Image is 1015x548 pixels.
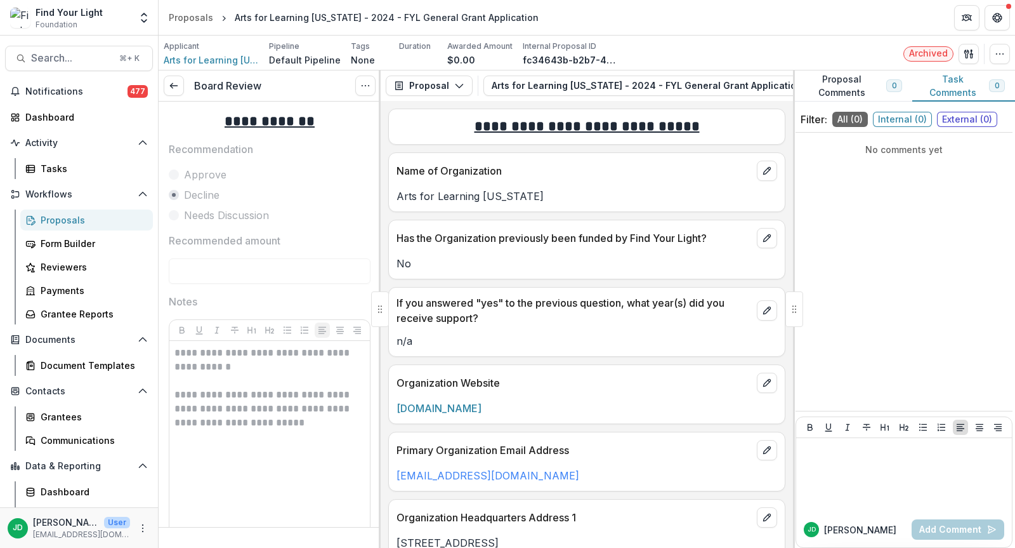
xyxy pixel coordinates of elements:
button: Align Right [350,323,365,338]
button: edit [757,373,777,393]
p: Organization Website [396,375,752,391]
button: Open Documents [5,330,153,350]
a: Proposals [20,210,153,231]
a: [EMAIL_ADDRESS][DOMAIN_NAME] [396,469,579,482]
p: Arts for Learning [US_STATE] [396,189,777,204]
button: Bullet List [280,323,295,338]
button: Heading 1 [877,420,893,435]
p: No [396,256,777,271]
p: [PERSON_NAME] [824,523,896,537]
button: Get Help [985,5,1010,30]
span: Contacts [25,386,133,397]
div: Payments [41,284,143,297]
div: Reviewers [41,260,143,274]
span: Foundation [36,19,77,30]
p: Awarded Amount [447,41,513,52]
a: Data Report [20,505,153,526]
a: Dashboard [20,481,153,502]
p: Notes [169,294,197,309]
button: Arts for Learning [US_STATE] - 2024 - FYL General Grant Application [483,76,841,96]
div: Find Your Light [36,6,103,19]
a: Reviewers [20,257,153,277]
div: Dashboard [25,110,143,124]
span: Archived [909,48,948,59]
div: Arts for Learning [US_STATE] - 2024 - FYL General Grant Application [235,11,539,24]
p: User [104,517,130,528]
div: Proposals [169,11,213,24]
p: fc34643b-b2b7-4a6f-809a-2529cb49818d [523,53,618,67]
button: Strike [227,323,242,338]
span: Decline [184,187,219,203]
button: Heading 2 [896,420,912,435]
button: Heading 2 [262,323,277,338]
p: If you answered "yes" to the previous question, what year(s) did you receive support? [396,295,752,326]
div: Tasks [41,162,143,175]
p: Applicant [164,41,199,52]
button: Strike [859,420,874,435]
span: Internal ( 0 ) [873,112,932,127]
button: Notifications477 [5,81,153,102]
p: Recommended amount [169,233,280,248]
p: Pipeline [269,41,299,52]
span: Activity [25,138,133,149]
button: Options [355,76,376,96]
img: Find Your Light [10,8,30,28]
button: Bullet List [915,420,931,435]
a: Dashboard [5,107,153,128]
button: edit [757,161,777,181]
p: Duration [399,41,431,52]
p: Internal Proposal ID [523,41,596,52]
button: Italicize [209,323,225,338]
div: Proposals [41,213,143,227]
div: Jeffrey Dollinger [13,524,23,532]
button: Open Workflows [5,184,153,204]
button: Open Contacts [5,381,153,401]
p: Has the Organization previously been funded by Find Your Light? [396,231,752,246]
span: Needs Discussion [184,208,269,223]
button: Open Activity [5,133,153,153]
button: Align Right [990,420,1005,435]
span: 0 [995,81,999,90]
button: Bold [174,323,190,338]
span: Data & Reporting [25,461,133,472]
p: Organization Headquarters Address 1 [396,510,752,525]
button: Heading 1 [244,323,259,338]
div: Communications [41,434,143,447]
button: edit [757,228,777,248]
a: Payments [20,280,153,301]
span: Notifications [25,86,128,97]
p: Filter: [801,112,827,127]
a: Communications [20,430,153,451]
div: Grantee Reports [41,307,143,321]
a: [DOMAIN_NAME] [396,402,481,415]
button: Ordered List [297,323,312,338]
div: Form Builder [41,237,143,250]
button: Ordered List [934,420,949,435]
a: Form Builder [20,233,153,254]
div: ⌘ + K [117,51,142,65]
div: Dashboard [41,485,143,498]
p: $0.00 [447,53,475,67]
button: Open entity switcher [135,5,153,30]
p: None [351,53,375,67]
span: 0 [892,81,896,90]
p: n/a [396,333,777,349]
a: Grantees [20,406,153,427]
div: Grantees [41,410,143,424]
button: Task Comments [912,70,1015,102]
a: Grantee Reports [20,304,153,324]
div: Document Templates [41,359,143,372]
button: Align Center [972,420,987,435]
button: Proposal Comments [793,70,912,102]
span: Workflows [25,189,133,200]
button: Partners [954,5,979,30]
p: [PERSON_NAME] [33,516,99,529]
nav: breadcrumb [164,8,544,27]
button: Underline [192,323,207,338]
span: All ( 0 ) [832,112,868,127]
button: edit [757,507,777,528]
button: Open Data & Reporting [5,456,153,476]
p: Default Pipeline [269,53,341,67]
a: Arts for Learning [US_STATE] [164,53,259,67]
